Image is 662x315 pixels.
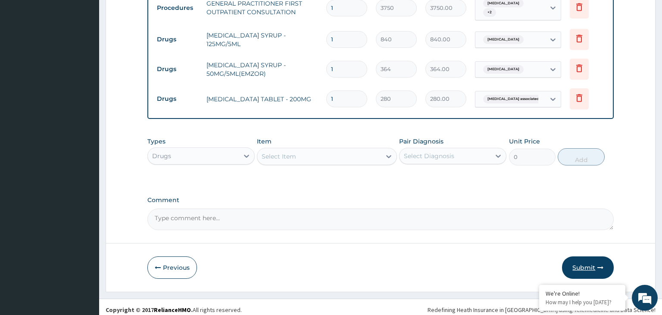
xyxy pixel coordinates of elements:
[262,152,296,161] div: Select Item
[483,95,559,103] span: [MEDICAL_DATA] associated with he...
[4,217,164,247] textarea: Type your message and hit 'Enter'
[558,148,604,165] button: Add
[428,306,656,314] div: Redefining Heath Insurance in [GEOGRAPHIC_DATA] using Telemedicine and Data Science!
[399,137,443,146] label: Pair Diagnosis
[147,138,165,145] label: Types
[483,65,524,74] span: [MEDICAL_DATA]
[202,27,322,53] td: [MEDICAL_DATA] SYRUP - 125MG/5ML
[546,290,619,297] div: We're Online!
[153,31,202,47] td: Drugs
[50,100,119,187] span: We're online!
[202,90,322,108] td: [MEDICAL_DATA] TABLET - 200MG
[404,152,454,160] div: Select Diagnosis
[147,256,197,279] button: Previous
[154,306,191,314] a: RelianceHMO
[257,137,272,146] label: Item
[509,137,540,146] label: Unit Price
[153,91,202,107] td: Drugs
[546,299,619,306] p: How may I help you today?
[106,306,193,314] strong: Copyright © 2017 .
[141,4,162,25] div: Minimize live chat window
[16,43,35,65] img: d_794563401_company_1708531726252_794563401
[483,8,496,17] span: + 2
[152,152,171,160] div: Drugs
[483,35,524,44] span: [MEDICAL_DATA]
[562,256,614,279] button: Submit
[147,196,614,204] label: Comment
[45,48,145,59] div: Chat with us now
[153,61,202,77] td: Drugs
[202,56,322,82] td: [MEDICAL_DATA] SYRUP - 50MG/5ML(EMZOR)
